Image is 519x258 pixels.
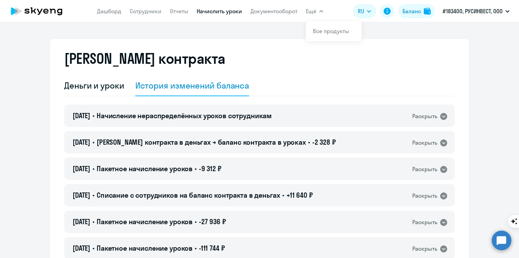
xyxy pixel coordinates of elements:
[195,244,197,252] span: •
[282,191,284,199] span: •
[97,8,121,15] a: Дашборд
[403,7,421,15] div: Баланс
[199,217,226,226] span: -27 936 ₽
[97,138,306,146] span: [PERSON_NAME] контракта в деньгах → баланс контракта в уроках
[97,191,280,199] span: Списание с сотрудников на баланс контракта в деньгах
[286,191,313,199] span: +11 640 ₽
[64,80,124,91] div: Деньги и уроки
[73,244,90,252] span: [DATE]
[353,4,376,18] button: RU
[73,191,90,199] span: [DATE]
[199,164,221,173] span: -9 312 ₽
[443,7,503,15] p: #183400, РУСИНВЕСТ, ООО
[312,138,336,146] span: -2 328 ₽
[92,217,95,226] span: •
[92,138,95,146] span: •
[97,111,272,120] span: Начисление нераспределённых уроков сотрудникам
[250,8,298,15] a: Документооборот
[412,165,437,174] div: Раскрыть
[412,112,437,121] div: Раскрыть
[358,7,364,15] span: RU
[412,191,437,200] div: Раскрыть
[197,8,242,15] a: Начислить уроки
[195,164,197,173] span: •
[73,111,90,120] span: [DATE]
[73,217,90,226] span: [DATE]
[97,244,193,252] span: Пакетное начисление уроков
[398,4,435,18] button: Балансbalance
[199,244,225,252] span: -111 744 ₽
[306,4,323,18] button: Ещё
[412,138,437,147] div: Раскрыть
[97,217,193,226] span: Пакетное начисление уроков
[73,138,90,146] span: [DATE]
[412,218,437,227] div: Раскрыть
[64,50,225,67] h2: [PERSON_NAME] контракта
[97,164,193,173] span: Пакетное начисление уроков
[412,244,437,253] div: Раскрыть
[73,164,90,173] span: [DATE]
[306,7,316,15] span: Ещё
[313,28,349,35] a: Все продукты
[92,191,95,199] span: •
[308,138,310,146] span: •
[195,217,197,226] span: •
[130,8,161,15] a: Сотрудники
[424,8,431,15] img: balance
[439,3,513,20] button: #183400, РУСИНВЕСТ, ООО
[92,164,95,173] span: •
[92,111,95,120] span: •
[92,244,95,252] span: •
[135,80,249,91] div: История изменений баланса
[170,8,188,15] a: Отчеты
